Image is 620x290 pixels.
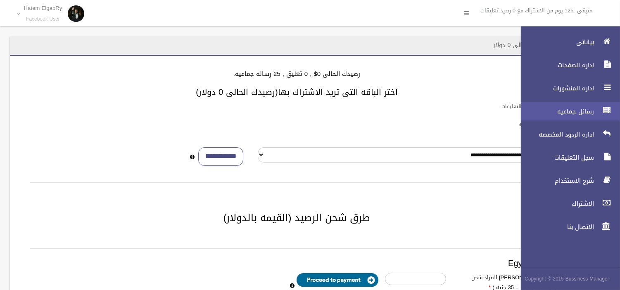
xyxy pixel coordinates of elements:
a: رسائل جماعيه [514,102,620,120]
h3: اختر الباقه التى تريد الاشتراك بها(رصيدك الحالى 0 دولار) [20,87,574,97]
header: الاشتراك - رصيدك الحالى 0 دولار [484,37,584,53]
h3: Egypt payment [30,259,564,268]
span: اداره المنشورات [514,84,596,92]
a: الاشتراك [514,195,620,213]
span: سجل التعليقات [514,153,596,162]
a: الاتصال بنا [514,218,620,236]
span: اداره الصفحات [514,61,596,69]
a: سجل التعليقات [514,149,620,167]
label: باقات الرسائل الجماعيه [518,120,567,129]
span: الاشتراك [514,200,596,208]
a: اداره المنشورات [514,79,620,97]
a: شرح الاستخدام [514,172,620,190]
span: الاتصال بنا [514,223,596,231]
h2: طرق شحن الرصيد (القيمه بالدولار) [20,212,574,223]
strong: Bussiness Manager [565,274,609,283]
span: Copyright © 2015 [525,274,564,283]
span: شرح الاستخدام [514,177,596,185]
span: اداره الردود المخصصه [514,130,596,139]
h4: رصيدك الحالى 0$ , 0 تعليق , 25 رساله جماعيه. [20,71,574,78]
a: اداره الردود المخصصه [514,125,620,144]
a: بياناتى [514,33,620,51]
small: Facebook User [24,16,62,22]
a: اداره الصفحات [514,56,620,74]
span: رسائل جماعيه [514,107,596,116]
p: Hatem ElgabRy [24,5,62,11]
span: بياناتى [514,38,596,46]
label: باقات الرد الالى على التعليقات [501,102,567,111]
